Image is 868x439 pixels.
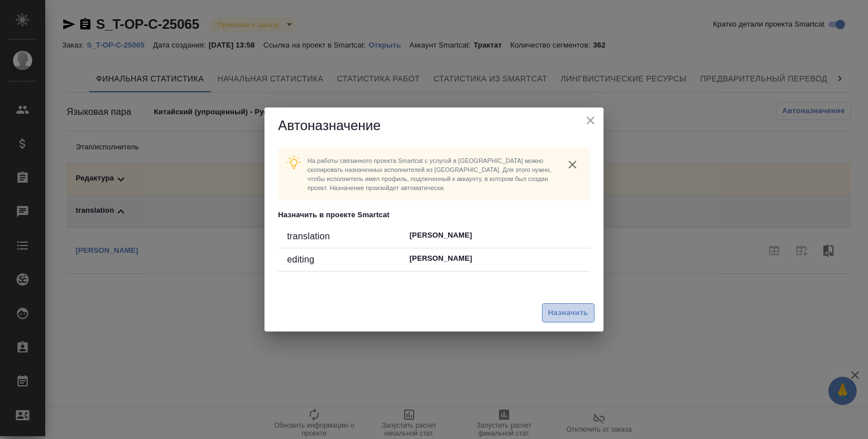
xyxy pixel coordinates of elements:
p: На работы связанного проекта Smartcat c услугой в [GEOGRAPHIC_DATA] можно скопировать назначенных... [307,156,555,192]
button: close [582,112,599,129]
div: translation [287,230,410,243]
p: [PERSON_NAME] [410,253,581,264]
span: Назначить [548,307,588,320]
h5: Автоназначение [278,117,590,135]
p: Назначить в проекте Smartcat [278,209,590,221]
button: Назначить [542,303,594,323]
button: close [564,156,581,173]
p: [PERSON_NAME] [410,230,581,241]
div: editing [287,253,410,266]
